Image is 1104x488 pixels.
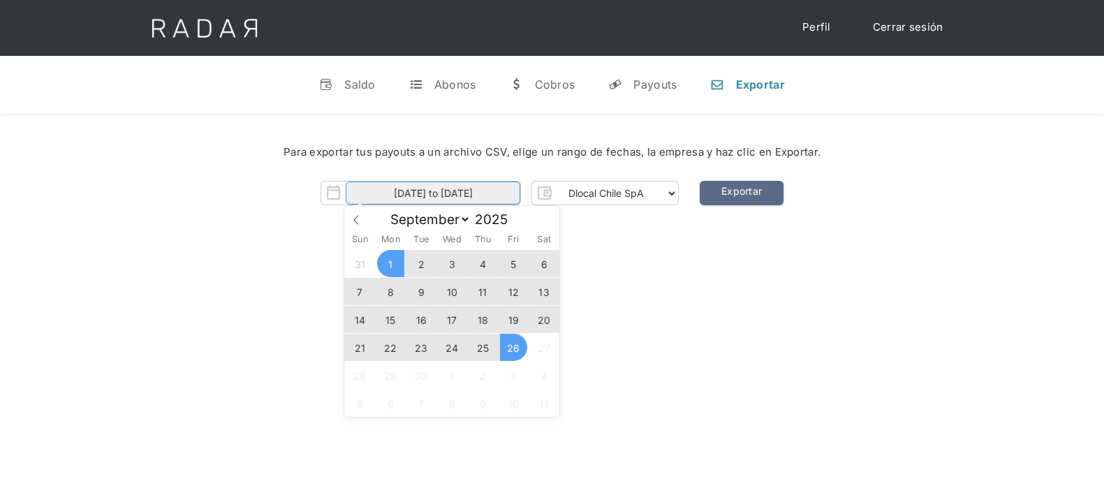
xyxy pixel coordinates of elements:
span: September 17, 2025 [439,306,466,333]
span: September 8, 2025 [377,278,404,305]
form: Form [321,181,679,205]
span: September 24, 2025 [439,334,466,361]
span: September 22, 2025 [377,334,404,361]
span: October 6, 2025 [377,390,404,417]
div: t [409,77,423,91]
span: October 5, 2025 [346,390,374,417]
span: September 18, 2025 [469,306,496,333]
span: September 6, 2025 [531,250,558,277]
span: September 25, 2025 [469,334,496,361]
span: September 11, 2025 [469,278,496,305]
a: Cerrar sesión [859,14,957,41]
div: Para exportar tus payouts a un archivo CSV, elige un rango de fechas, la empresa y haz clic en Ex... [42,145,1062,161]
span: September 23, 2025 [408,334,435,361]
span: September 28, 2025 [346,362,374,389]
span: October 1, 2025 [439,362,466,389]
div: n [710,77,724,91]
span: September 30, 2025 [408,362,435,389]
div: Exportar [735,77,784,91]
span: October 4, 2025 [531,362,558,389]
span: September 2, 2025 [408,250,435,277]
span: October 9, 2025 [469,390,496,417]
div: Saldo [344,77,376,91]
span: Fri [498,235,529,244]
span: Mon [375,235,406,244]
span: September 12, 2025 [500,278,527,305]
span: October 3, 2025 [500,362,527,389]
div: Payouts [633,77,677,91]
span: September 7, 2025 [346,278,374,305]
div: Cobros [534,77,575,91]
span: September 4, 2025 [469,250,496,277]
span: September 21, 2025 [346,334,374,361]
span: Wed [436,235,467,244]
span: October 10, 2025 [500,390,527,417]
span: September 9, 2025 [408,278,435,305]
span: September 26, 2025 [500,334,527,361]
span: September 20, 2025 [531,306,558,333]
span: September 19, 2025 [500,306,527,333]
span: September 27, 2025 [531,334,558,361]
a: Exportar [700,181,783,205]
span: October 7, 2025 [408,390,435,417]
span: Sat [529,235,559,244]
span: September 29, 2025 [377,362,404,389]
span: September 1, 2025 [377,250,404,277]
span: September 3, 2025 [439,250,466,277]
span: August 31, 2025 [346,250,374,277]
span: October 11, 2025 [531,390,558,417]
span: September 14, 2025 [346,306,374,333]
span: October 8, 2025 [439,390,466,417]
span: September 15, 2025 [377,306,404,333]
span: September 5, 2025 [500,250,527,277]
a: Perfil [788,14,845,41]
span: September 10, 2025 [439,278,466,305]
span: September 16, 2025 [408,306,435,333]
span: September 13, 2025 [531,278,558,305]
span: October 2, 2025 [469,362,496,389]
select: Month [383,211,471,228]
div: v [319,77,333,91]
span: Tue [406,235,436,244]
span: Thu [467,235,498,244]
span: Sun [344,235,375,244]
div: y [608,77,622,91]
div: w [509,77,523,91]
input: Year [471,212,521,228]
div: Abonos [434,77,476,91]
